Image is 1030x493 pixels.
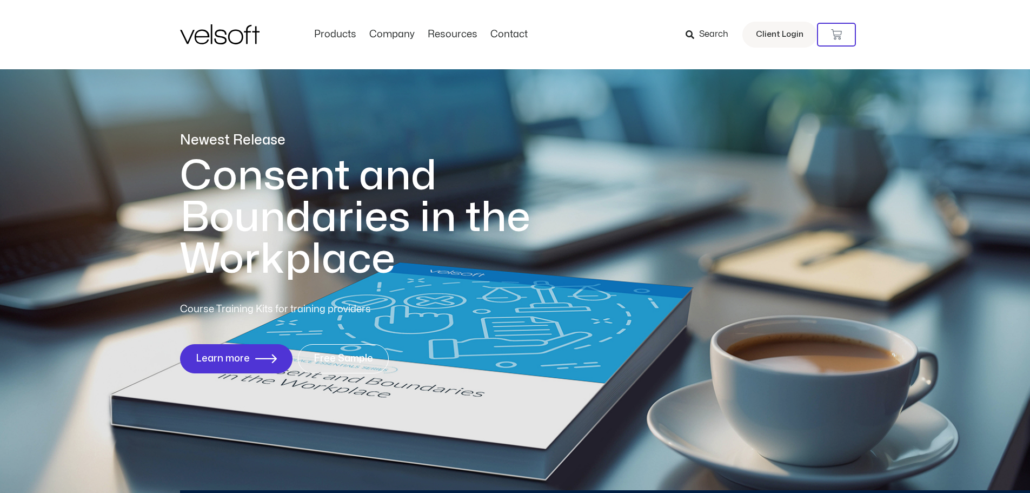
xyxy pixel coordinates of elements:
[314,353,373,364] span: Free Sample
[756,28,803,42] span: Client Login
[180,302,449,317] p: Course Training Kits for training providers
[686,25,736,44] a: Search
[196,353,250,364] span: Learn more
[308,29,363,41] a: ProductsMenu Toggle
[180,24,260,44] img: Velsoft Training Materials
[484,29,534,41] a: ContactMenu Toggle
[180,344,293,373] a: Learn more
[298,344,389,373] a: Free Sample
[308,29,534,41] nav: Menu
[180,155,575,280] h1: Consent and Boundaries in the Workplace
[699,28,728,42] span: Search
[363,29,421,41] a: CompanyMenu Toggle
[180,131,575,150] p: Newest Release
[421,29,484,41] a: ResourcesMenu Toggle
[742,22,817,48] a: Client Login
